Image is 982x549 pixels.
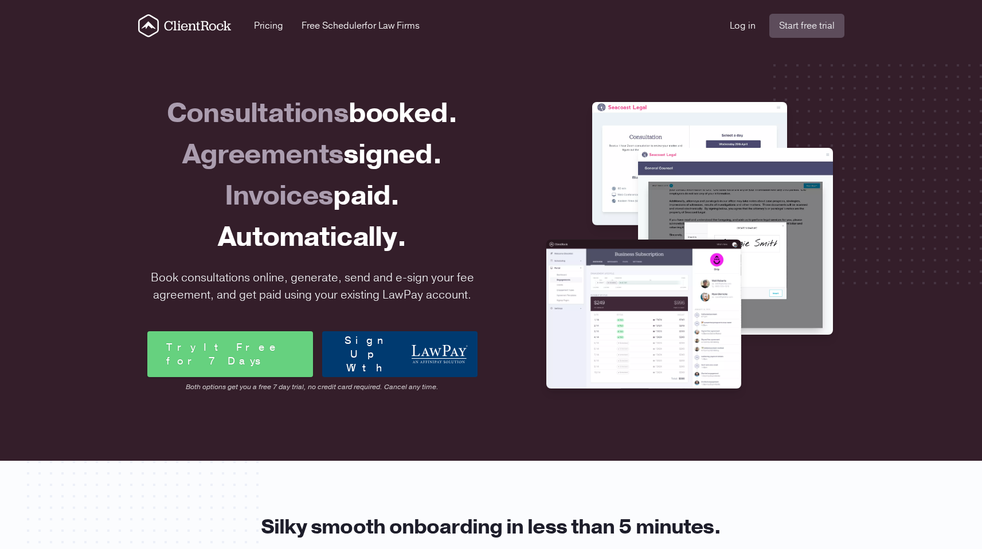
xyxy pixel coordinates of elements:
[769,14,844,38] a: Start free trial
[124,14,858,38] nav: Global
[147,93,478,134] div: Consultations
[143,516,840,539] h3: Silky smooth onboarding in less than 5 minutes.
[730,19,756,33] a: Log in
[343,136,442,173] span: signed.
[349,95,457,132] span: booked.
[365,19,420,32] span: for Law Firms
[147,331,313,377] a: Try It Free for 7 Days
[333,177,400,214] span: paid.
[138,14,232,37] a: Go to the homepage
[147,134,478,175] div: Agreements
[322,331,478,377] a: Sign Up With
[143,269,482,304] p: Book consultations online, generate, send and e-sign your fee agreement, and get paid using your ...
[138,14,232,37] svg: ClientRock Logo
[147,217,478,258] div: Automatically.
[638,148,833,335] img: Draft your fee agreement in seconds.
[254,19,283,33] a: Pricing
[592,102,787,225] img: Draft your fee agreement in seconds.
[147,175,478,217] div: Invoices
[147,382,478,392] span: Both options get you a free 7 day trial, no credit card required. Cancel any time.
[302,19,420,33] a: Free Schedulerfor Law Firms
[546,240,741,389] img: Draft your fee agreement in seconds.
